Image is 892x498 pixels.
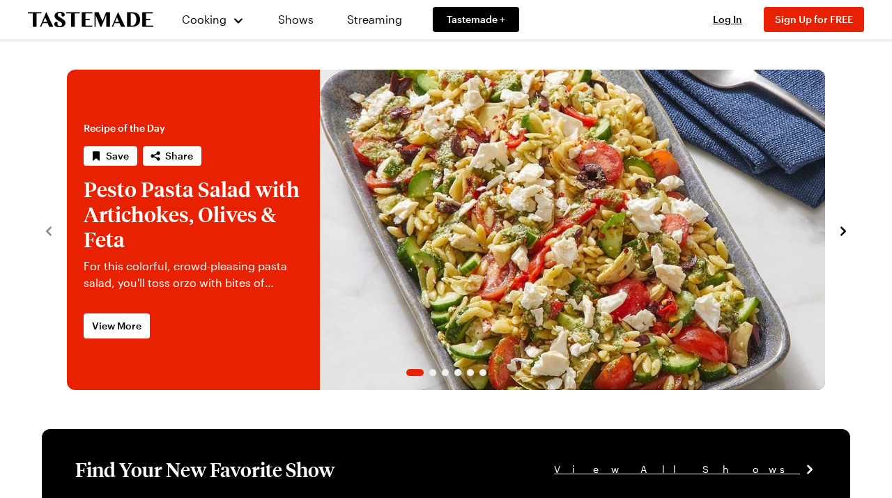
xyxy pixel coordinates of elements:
button: Save recipe [84,146,137,166]
span: Go to slide 3 [442,369,449,376]
button: Cooking [181,3,245,36]
span: Save [106,149,129,163]
span: Share [165,149,193,163]
button: Log In [700,13,755,26]
span: View More [92,319,141,333]
a: To Tastemade Home Page [28,12,153,28]
span: Go to slide 6 [479,369,486,376]
span: Go to slide 5 [467,369,474,376]
h1: Find Your New Favorite Show [75,457,334,482]
button: Share [143,146,201,166]
span: Go to slide 4 [454,369,461,376]
span: Tastemade + [447,13,505,26]
span: Sign Up for FREE [775,13,853,25]
div: 1 / 6 [67,70,825,390]
button: Sign Up for FREE [764,7,864,32]
span: Go to slide 2 [429,369,436,376]
span: Cooking [182,13,226,26]
a: View More [84,313,150,339]
span: Go to slide 1 [406,369,424,376]
a: Tastemade + [433,7,519,32]
button: navigate to previous item [42,221,56,238]
span: Log In [713,13,742,25]
a: View All Shows [554,462,817,477]
span: View All Shows [554,462,800,477]
button: navigate to next item [836,221,850,238]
